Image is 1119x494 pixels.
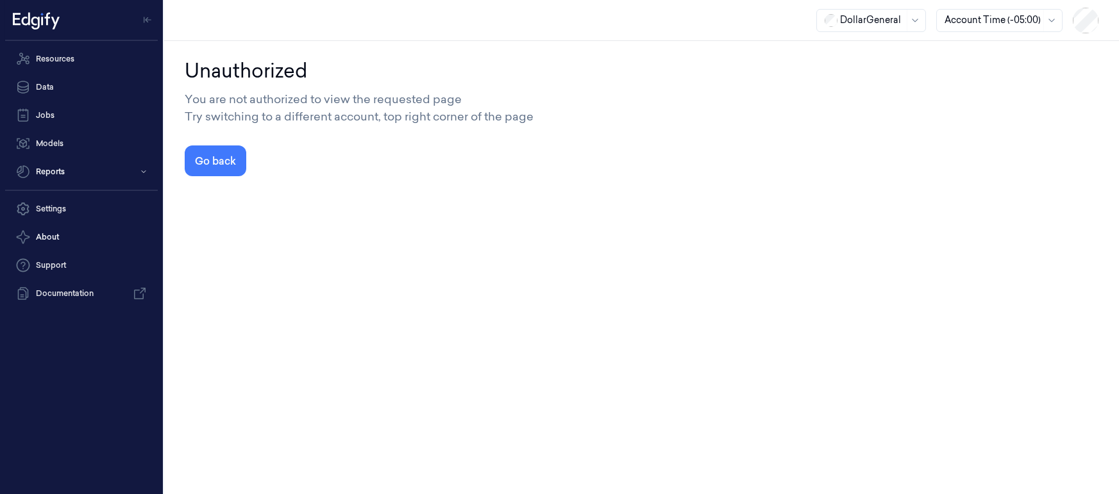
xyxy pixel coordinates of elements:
a: Resources [5,46,158,72]
a: Data [5,74,158,100]
a: Models [5,131,158,156]
div: Unauthorized [185,56,1098,85]
button: Toggle Navigation [137,10,158,30]
a: Settings [5,196,158,222]
a: Jobs [5,103,158,128]
button: Go back [185,145,246,176]
div: You are not authorized to view the requested page Try switching to a different account, top right... [185,90,1098,125]
a: Support [5,252,158,278]
button: Reports [5,159,158,185]
button: About [5,224,158,250]
a: Documentation [5,281,158,306]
